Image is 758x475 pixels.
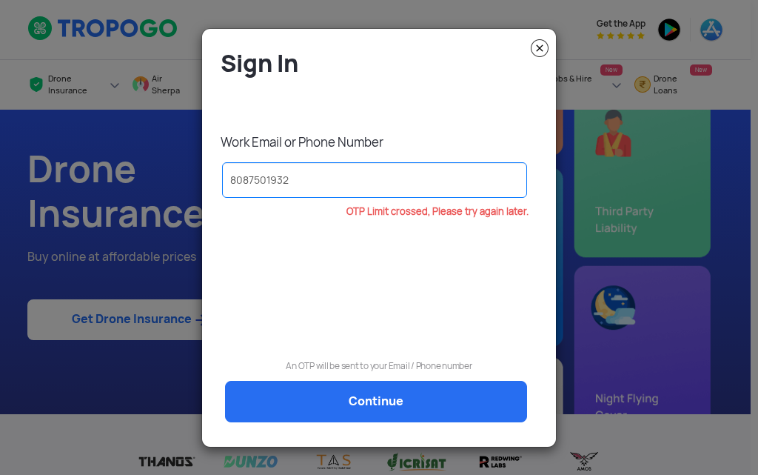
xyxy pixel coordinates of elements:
p: OTP Limit crossed, Please try again later. [213,207,529,217]
p: Work Email or Phone Number [221,134,545,150]
input: Your Email Id / Phone Number [222,162,527,198]
h4: Sign In [221,48,545,79]
p: An OTP will be sent to your Email / Phone number [213,359,545,373]
a: Continue [225,381,527,422]
img: close [531,39,549,57]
